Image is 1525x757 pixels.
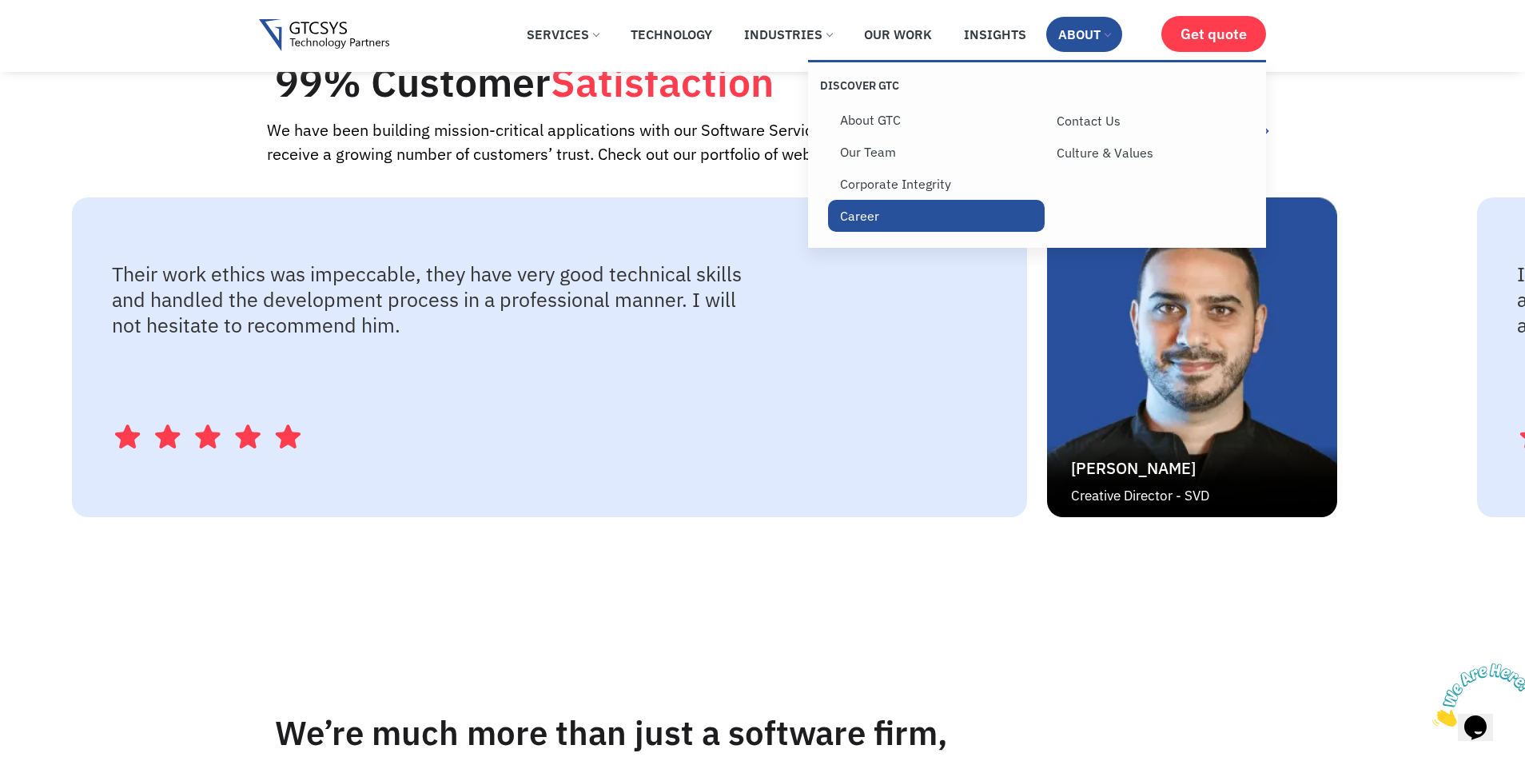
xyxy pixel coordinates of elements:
[551,56,774,108] span: Satisfaction
[732,17,844,52] a: Industries
[1045,105,1261,137] a: Contact Us
[1046,17,1122,52] a: About
[1045,137,1261,169] a: Culture & Values
[1071,454,1312,483] div: [PERSON_NAME]
[852,17,944,52] a: Our Work
[267,118,1070,166] p: We have been building mission-critical applications with our Software Services for a decade, and ...
[828,200,1045,232] a: Career
[828,136,1045,168] a: Our Team
[112,422,304,453] img: star
[1047,197,1336,517] img: Manuelpadilla
[112,261,768,338] p: Their work ethics was impeccable, they have very good technical skills and handled the developmen...
[515,17,611,52] a: Services
[1161,16,1266,52] a: Get quote
[259,19,389,52] img: Gtcsys logo
[6,6,106,70] img: Chat attention grabber
[828,104,1045,136] a: About GTC
[820,78,1037,93] p: Discover GTC
[952,17,1038,52] a: Insights
[275,62,1062,102] h2: 99% Customer
[1426,657,1525,733] iframe: chat widget
[60,185,1465,529] div: 1 / 4
[1181,26,1247,42] span: Get quote
[619,17,724,52] a: Technology
[828,168,1045,200] a: Corporate Integrity
[1071,483,1312,509] div: Creative Director - SVD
